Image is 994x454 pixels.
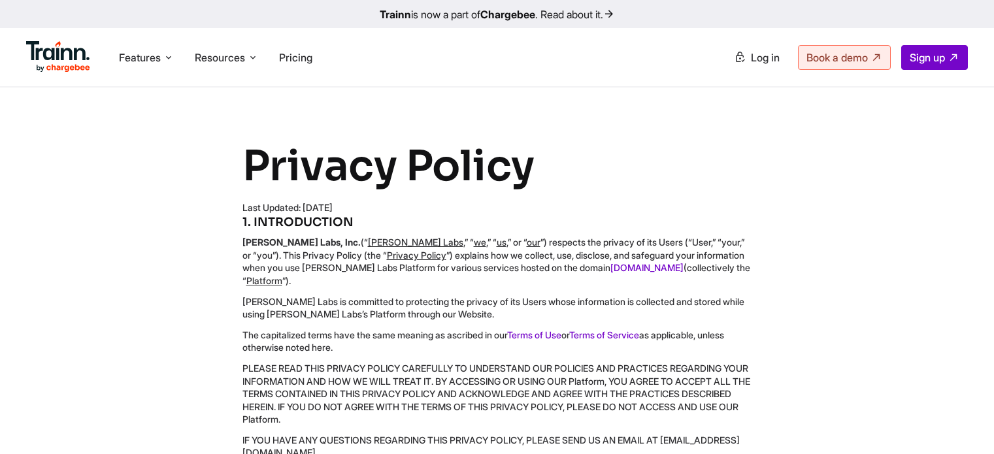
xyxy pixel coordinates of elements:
[242,295,752,321] p: [PERSON_NAME] Labs is committed to protecting the privacy of its Users whose information is colle...
[610,262,684,273] a: [DOMAIN_NAME]
[387,250,446,261] u: Privacy Policy
[195,50,245,65] span: Resources
[242,362,752,426] p: PLEASE READ THIS PRIVACY POLICY CAREFULLY TO UNDERSTAND OUR POLICIES AND PRACTICES REGARDING YOUR...
[246,275,282,286] u: Platform
[242,201,752,214] div: Last Updated: [DATE]
[929,391,994,454] iframe: Chat Widget
[242,236,752,287] p: (“ ,” “ ,” “ ,” or “ ”) respects the privacy of its Users (“User,” “your,” or “you”). This Privac...
[242,329,752,354] p: The capitalized terms have the same meaning as ascribed in our or as applicable, unless otherwise...
[497,236,506,248] u: us
[380,8,411,21] b: Trainn
[480,8,535,21] b: Chargebee
[279,51,312,64] a: Pricing
[806,51,868,64] span: Book a demo
[910,51,945,64] span: Sign up
[507,329,561,340] a: Terms of Use
[751,51,780,64] span: Log in
[242,140,752,193] h1: Privacy Policy
[26,41,90,73] img: Trainn Logo
[901,45,968,70] a: Sign up
[726,46,787,69] a: Log in
[242,236,361,248] b: [PERSON_NAME] Labs, Inc.
[119,50,161,65] span: Features
[798,45,891,70] a: Book a demo
[242,214,752,231] h5: 1. INTRODUCTION
[474,236,486,248] u: we
[569,329,639,340] a: Terms of Service
[527,236,540,248] u: our
[368,236,463,248] u: [PERSON_NAME] Labs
